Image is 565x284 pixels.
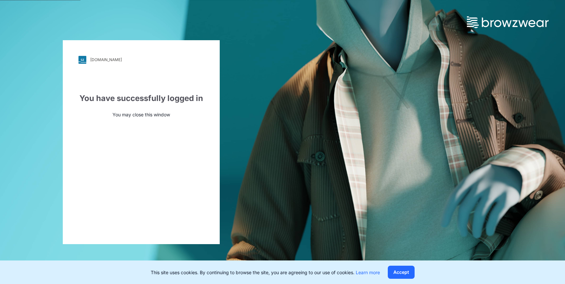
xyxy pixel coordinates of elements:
[78,56,204,64] a: [DOMAIN_NAME]
[78,56,86,64] img: svg+xml;base64,PHN2ZyB3aWR0aD0iMjgiIGhlaWdodD0iMjgiIHZpZXdCb3g9IjAgMCAyOCAyOCIgZmlsbD0ibm9uZSIgeG...
[467,16,549,28] img: browzwear-logo.73288ffb.svg
[388,266,415,279] button: Accept
[90,57,122,62] div: [DOMAIN_NAME]
[356,270,380,275] a: Learn more
[151,269,380,276] p: This site uses cookies. By continuing to browse the site, you are agreeing to our use of cookies.
[78,92,204,104] div: You have successfully logged in
[78,111,204,118] p: You may close this window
